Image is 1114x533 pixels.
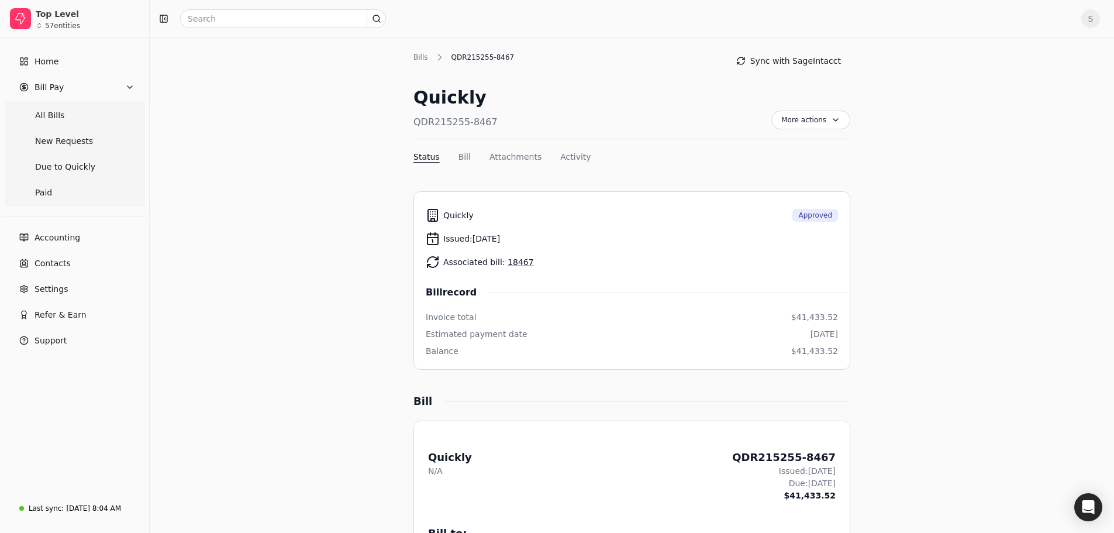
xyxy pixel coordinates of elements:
[426,311,477,324] div: Invoice total
[446,52,520,63] div: QDR215255-8467
[5,50,144,73] a: Home
[413,84,498,111] div: Quickly
[413,51,520,63] nav: Breadcrumb
[35,161,95,173] span: Due to Quickly
[5,252,144,275] a: Contacts
[5,303,144,326] button: Refer & Earn
[29,503,64,514] div: Last sync:
[413,52,434,63] div: Bills
[443,233,500,245] span: Issued: [DATE]
[35,257,71,270] span: Contacts
[36,8,139,20] div: Top Level
[413,393,444,409] div: Bill
[35,135,93,147] span: New Requests
[66,503,121,514] div: [DATE] 8:04 AM
[426,345,458,357] div: Balance
[428,449,472,465] div: Quickly
[811,328,838,341] div: [DATE]
[727,51,850,70] button: Sync with SageIntacct
[7,129,142,153] a: New Requests
[732,465,836,477] div: Issued: [DATE]
[180,9,386,28] input: Search
[35,81,64,94] span: Bill Pay
[732,449,836,465] div: QDR215255-8467
[45,22,80,29] div: 57 entities
[35,283,68,295] span: Settings
[7,104,142,127] a: All Bills
[791,345,838,357] div: $41,433.52
[426,328,527,341] div: Estimated payment date
[7,155,142,178] a: Due to Quickly
[5,329,144,352] button: Support
[508,257,534,267] a: 18467
[5,277,144,301] a: Settings
[35,109,64,122] span: All Bills
[560,151,591,163] button: Activity
[413,151,440,163] button: Status
[458,151,471,163] button: Bill
[771,111,850,129] button: More actions
[5,75,144,99] button: Bill Pay
[443,256,534,269] span: Associated bill:
[35,335,67,347] span: Support
[1074,493,1102,521] div: Open Intercom Messenger
[1081,9,1100,28] button: S
[489,151,542,163] button: Attachments
[426,286,488,300] span: Bill record
[5,226,144,249] a: Accounting
[732,477,836,490] div: Due: [DATE]
[7,181,142,204] a: Paid
[428,465,472,477] div: N/A
[5,498,144,519] a: Last sync:[DATE] 8:04 AM
[35,309,87,321] span: Refer & Earn
[35,187,52,199] span: Paid
[35,56,58,68] span: Home
[798,210,832,221] span: Approved
[413,115,498,129] div: QDR215255-8467
[791,311,838,324] div: $41,433.52
[35,232,80,244] span: Accounting
[732,490,836,502] div: $41,433.52
[443,209,474,222] span: Quickly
